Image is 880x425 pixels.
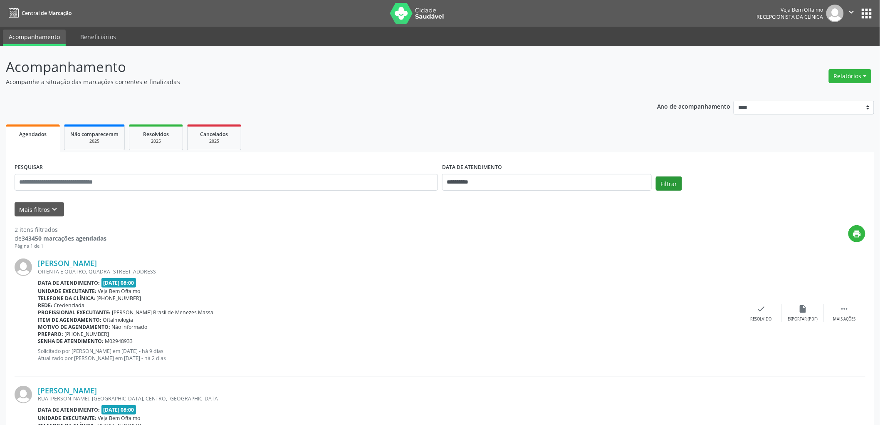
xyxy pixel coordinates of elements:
p: Solicitado por [PERSON_NAME] em [DATE] - há 9 dias Atualizado por [PERSON_NAME] em [DATE] - há 2 ... [38,348,741,362]
span: Credenciada [54,302,85,309]
b: Unidade executante: [38,415,96,422]
span: Não informado [112,323,148,331]
span: Central de Marcação [22,10,72,17]
span: [PHONE_NUMBER] [65,331,109,338]
div: OITENTA E QUATRO, QUADRA [STREET_ADDRESS] [38,268,741,275]
i:  [840,304,849,313]
span: [PHONE_NUMBER] [97,295,141,302]
div: 2025 [135,138,177,144]
span: Não compareceram [70,131,119,138]
div: Veja Bem Oftalmo [757,6,823,13]
i: insert_drive_file [798,304,808,313]
p: Acompanhe a situação das marcações correntes e finalizadas [6,77,614,86]
i: print [853,229,862,239]
i:  [847,7,856,17]
a: [PERSON_NAME] [38,258,97,268]
button:  [844,5,860,22]
div: Mais ações [833,316,856,322]
span: Agendados [19,131,47,138]
i: keyboard_arrow_down [50,205,59,214]
label: DATA DE ATENDIMENTO [442,161,502,174]
strong: 343450 marcações agendadas [22,234,106,242]
img: img [15,386,32,403]
b: Unidade executante: [38,288,96,295]
button: Filtrar [656,176,682,191]
span: [DATE] 08:00 [101,278,136,288]
button: Relatórios [829,69,871,83]
div: RUA [PERSON_NAME], [GEOGRAPHIC_DATA], CENTRO, [GEOGRAPHIC_DATA] [38,395,741,402]
img: img [15,258,32,276]
span: Oftalmologia [103,316,133,323]
a: Central de Marcação [6,6,72,20]
span: Resolvidos [143,131,169,138]
span: [PERSON_NAME] Brasil de Menezes Massa [112,309,214,316]
b: Profissional executante: [38,309,111,316]
a: Beneficiários [74,30,122,44]
b: Item de agendamento: [38,316,101,323]
b: Telefone da clínica: [38,295,95,302]
div: 2 itens filtrados [15,225,106,234]
b: Rede: [38,302,52,309]
div: Página 1 de 1 [15,243,106,250]
a: [PERSON_NAME] [38,386,97,395]
button: apps [860,6,874,21]
span: Veja Bem Oftalmo [98,288,141,295]
span: Recepcionista da clínica [757,13,823,20]
span: M02948933 [105,338,133,345]
label: PESQUISAR [15,161,43,174]
b: Data de atendimento: [38,279,100,286]
b: Motivo de agendamento: [38,323,110,331]
img: img [826,5,844,22]
span: [DATE] 08:00 [101,405,136,415]
div: Resolvido [751,316,772,322]
b: Data de atendimento: [38,406,100,413]
span: Veja Bem Oftalmo [98,415,141,422]
i: check [757,304,766,313]
b: Preparo: [38,331,63,338]
div: Exportar (PDF) [788,316,818,322]
a: Acompanhamento [3,30,66,46]
p: Acompanhamento [6,57,614,77]
button: Mais filtroskeyboard_arrow_down [15,202,64,217]
p: Ano de acompanhamento [657,101,731,111]
button: print [848,225,865,242]
div: de [15,234,106,243]
span: Cancelados [200,131,228,138]
b: Senha de atendimento: [38,338,104,345]
div: 2025 [70,138,119,144]
div: 2025 [193,138,235,144]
